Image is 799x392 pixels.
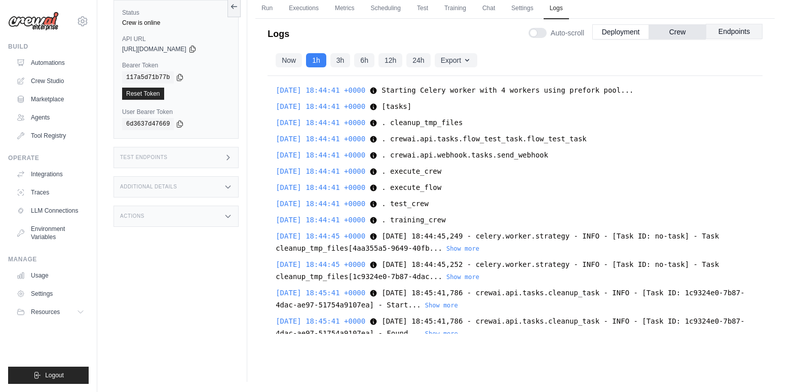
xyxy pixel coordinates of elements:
a: Reset Token [122,88,164,100]
div: Operate [8,154,89,162]
button: Endpoints [706,24,763,39]
button: 24h [406,53,430,67]
button: Deployment [592,24,649,40]
img: Logo [8,12,59,31]
span: Starting Celery worker with 4 workers using prefork pool... [382,86,633,94]
button: 6h [354,53,374,67]
button: Logout [8,367,89,384]
label: User Bearer Token [122,108,230,116]
button: Now [276,53,302,67]
span: [DATE] 18:44:41 +0000 [276,119,365,127]
span: [DATE] 18:44:41 +0000 [276,102,365,110]
h3: Test Endpoints [120,154,168,161]
iframe: Chat Widget [748,343,799,392]
span: [DATE] 18:45:41 +0000 [276,289,365,297]
code: 117a5d71b77b [122,71,174,84]
button: Show more [446,245,479,253]
span: [DATE] 18:44:45 +0000 [276,232,365,240]
span: [DATE] 18:44:41 +0000 [276,86,365,94]
button: Show more [425,301,458,309]
a: Agents [12,109,89,126]
span: . training_crew [382,216,445,224]
a: Traces [12,184,89,201]
button: 3h [330,53,351,67]
span: Resources [31,308,60,316]
span: . cleanup_tmp_files [382,119,463,127]
button: Show more [446,273,479,281]
span: [DATE] 18:45:41,786 - crewai.api.tasks.cleanup_task - INFO - [Task ID: 1c9324e0-7b87-4dac-ae97-51... [276,317,744,337]
div: Manage [8,255,89,263]
a: Integrations [12,166,89,182]
button: 1h [306,53,326,67]
span: . execute_crew [382,167,441,175]
a: Crew Studio [12,73,89,89]
span: [DATE] 18:44:45 +0000 [276,260,365,268]
span: . test_crew [382,200,429,208]
span: [DATE] 18:45:41 +0000 [276,317,365,325]
span: [DATE] 18:44:41 +0000 [276,151,365,159]
span: Auto-scroll [551,28,584,38]
span: [URL][DOMAIN_NAME] [122,45,186,53]
code: 6d3637d47669 [122,118,174,130]
span: [tasks] [382,102,411,110]
label: API URL [122,35,230,43]
span: [DATE] 18:44:41 +0000 [276,167,365,175]
a: Environment Variables [12,221,89,245]
span: . execute_flow [382,183,441,191]
a: Marketplace [12,91,89,107]
label: Bearer Token [122,61,230,69]
span: [DATE] 18:44:45,252 - celery.worker.strategy - INFO - [Task ID: no-task] - Task cleanup_tmp_files... [276,260,719,281]
span: [DATE] 18:45:41,786 - crewai.api.tasks.cleanup_task - INFO - [Task ID: 1c9324e0-7b87-4dac-ae97-51... [276,289,744,309]
div: Crew is online [122,19,230,27]
span: [DATE] 18:44:41 +0000 [276,200,365,208]
button: Show more [425,330,458,338]
a: Automations [12,55,89,71]
span: . crewai.api.tasks.flow_test_task.flow_test_task [382,135,587,143]
button: Export [435,53,477,67]
button: Resources [12,304,89,320]
span: [DATE] 18:44:45,249 - celery.worker.strategy - INFO - [Task ID: no-task] - Task cleanup_tmp_files... [276,232,719,252]
p: Logs [268,27,289,41]
a: Settings [12,286,89,302]
span: . crewai.api.webhook.tasks.send_webhook [382,151,548,159]
h3: Additional Details [120,184,177,190]
span: [DATE] 18:44:41 +0000 [276,183,365,191]
button: Crew [649,24,706,40]
button: 12h [378,53,402,67]
span: Logout [45,371,64,379]
span: [DATE] 18:44:41 +0000 [276,135,365,143]
div: Build [8,43,89,51]
label: Status [122,9,230,17]
a: Usage [12,267,89,284]
a: LLM Connections [12,203,89,219]
h3: Actions [120,213,144,219]
span: [DATE] 18:44:41 +0000 [276,216,365,224]
a: Tool Registry [12,128,89,144]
